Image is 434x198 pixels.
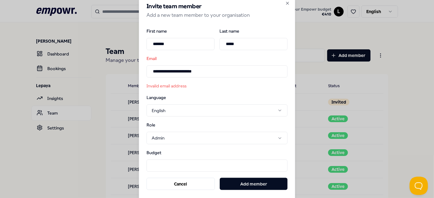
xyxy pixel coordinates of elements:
label: Last name [219,29,288,33]
label: Role [146,123,178,127]
p: Add a new team member to your organisation [146,11,288,19]
h2: Invite team member [146,3,288,9]
button: Add member [220,178,288,190]
label: First name [146,29,215,33]
label: Email [146,56,288,60]
label: Budget [146,150,178,154]
button: Cancel [146,178,215,190]
label: Language [146,95,178,100]
p: Invalid email address [146,82,251,89]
